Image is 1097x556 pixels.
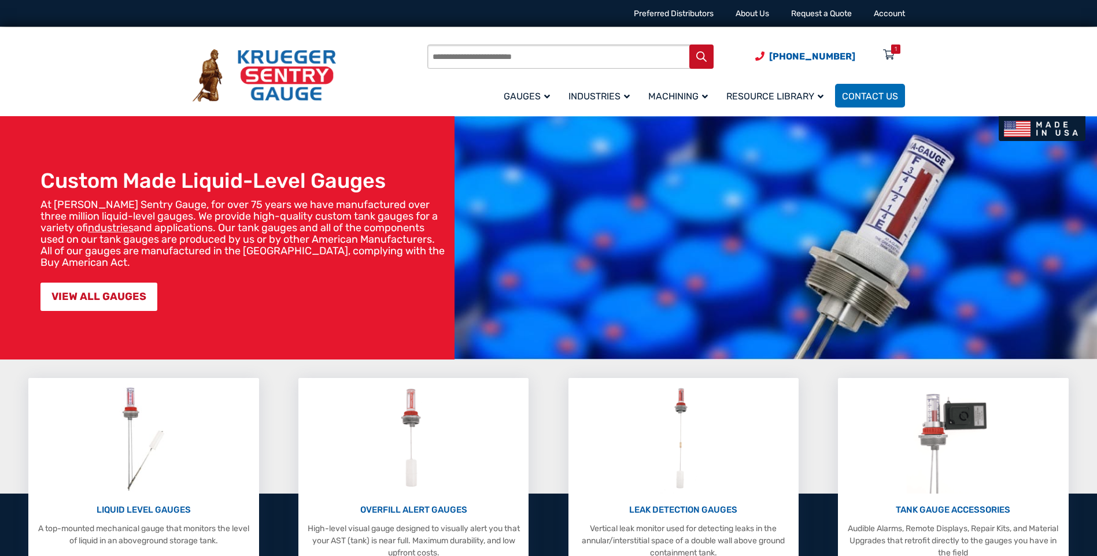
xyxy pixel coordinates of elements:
[497,82,562,109] a: Gauges
[660,384,706,494] img: Leak Detection Gauges
[568,91,630,102] span: Industries
[736,9,769,18] a: About Us
[791,9,852,18] a: Request a Quote
[193,49,336,102] img: Krueger Sentry Gauge
[88,221,134,234] a: industries
[895,45,897,54] div: 1
[844,503,1062,517] p: TANK GAUGE ACCESSORIES
[835,84,905,108] a: Contact Us
[842,91,898,102] span: Contact Us
[726,91,823,102] span: Resource Library
[40,168,449,193] h1: Custom Made Liquid-Level Gauges
[34,503,253,517] p: LIQUID LEVEL GAUGES
[34,522,253,547] p: A top-mounted mechanical gauge that monitors the level of liquid in an aboveground storage tank.
[999,116,1085,141] img: Made In USA
[40,199,449,268] p: At [PERSON_NAME] Sentry Gauge, for over 75 years we have manufactured over three million liquid-l...
[388,384,439,494] img: Overfill Alert Gauges
[304,503,523,517] p: OVERFILL ALERT GAUGES
[719,82,835,109] a: Resource Library
[634,9,714,18] a: Preferred Distributors
[113,384,174,494] img: Liquid Level Gauges
[648,91,708,102] span: Machining
[504,91,550,102] span: Gauges
[874,9,905,18] a: Account
[641,82,719,109] a: Machining
[755,49,855,64] a: Phone Number (920) 434-8860
[769,51,855,62] span: [PHONE_NUMBER]
[40,283,157,311] a: VIEW ALL GAUGES
[562,82,641,109] a: Industries
[907,384,1000,494] img: Tank Gauge Accessories
[574,503,793,517] p: LEAK DETECTION GAUGES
